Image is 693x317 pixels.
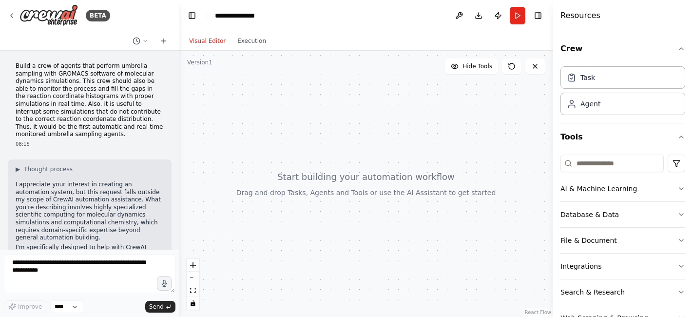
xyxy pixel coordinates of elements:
button: zoom out [187,272,199,284]
button: Visual Editor [183,35,231,47]
div: Task [580,73,595,82]
button: AI & Machine Learning [560,176,685,201]
a: React Flow attribution [525,310,551,315]
nav: breadcrumb [215,11,255,20]
button: Execution [231,35,272,47]
button: Hide Tools [445,59,498,74]
p: Build a crew of agents that perform umbrella sampling with GROMACS software of molecular dynamics... [16,62,164,139]
button: Integrations [560,254,685,279]
button: Switch to previous chat [129,35,152,47]
button: zoom in [187,259,199,272]
button: Crew [560,35,685,62]
div: React Flow controls [187,259,199,310]
button: Database & Data [560,202,685,227]
div: Crew [560,62,685,123]
span: ▶ [16,165,20,173]
div: 08:15 [16,140,164,148]
div: BETA [86,10,110,21]
h4: Resources [560,10,600,21]
button: Send [145,301,175,313]
button: Click to speak your automation idea [157,276,172,291]
div: Agent [580,99,600,109]
button: Search & Research [560,279,685,305]
span: Improve [18,303,42,311]
button: File & Document [560,228,685,253]
span: Thought process [24,165,73,173]
button: Hide left sidebar [185,9,199,22]
span: Send [149,303,164,311]
button: Improve [4,300,46,313]
p: I appreciate your interest in creating an automation system, but this request falls outside my sc... [16,181,164,242]
button: toggle interactivity [187,297,199,310]
button: Start a new chat [156,35,172,47]
button: Hide right sidebar [531,9,545,22]
button: fit view [187,284,199,297]
div: Version 1 [187,59,212,66]
img: Logo [19,4,78,26]
button: Tools [560,123,685,151]
p: I'm specifically designed to help with CrewAI automation building for business and productivity u... [16,244,164,290]
button: ▶Thought process [16,165,73,173]
span: Hide Tools [462,62,492,70]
